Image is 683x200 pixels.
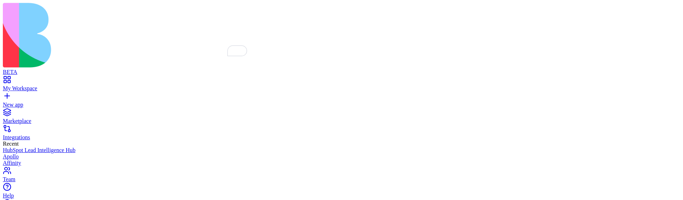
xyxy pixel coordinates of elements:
[3,141,19,147] span: Recent
[3,176,680,183] div: Team
[3,63,680,75] a: BETA
[3,95,680,108] a: New app
[3,118,680,124] div: Marketplace
[3,170,680,183] a: Team
[3,112,680,124] a: Marketplace
[3,79,680,92] a: My Workspace
[3,128,680,141] a: Integrations
[3,193,680,199] div: Help
[3,134,680,141] div: Integrations
[3,102,680,108] div: New app
[3,153,680,160] a: Apollo
[3,160,680,166] a: Affinity
[3,3,289,67] img: logo
[3,147,680,153] a: HubSpot Lead Intelligence Hub
[3,186,680,199] a: Help
[3,69,680,75] div: BETA
[3,85,680,92] div: My Workspace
